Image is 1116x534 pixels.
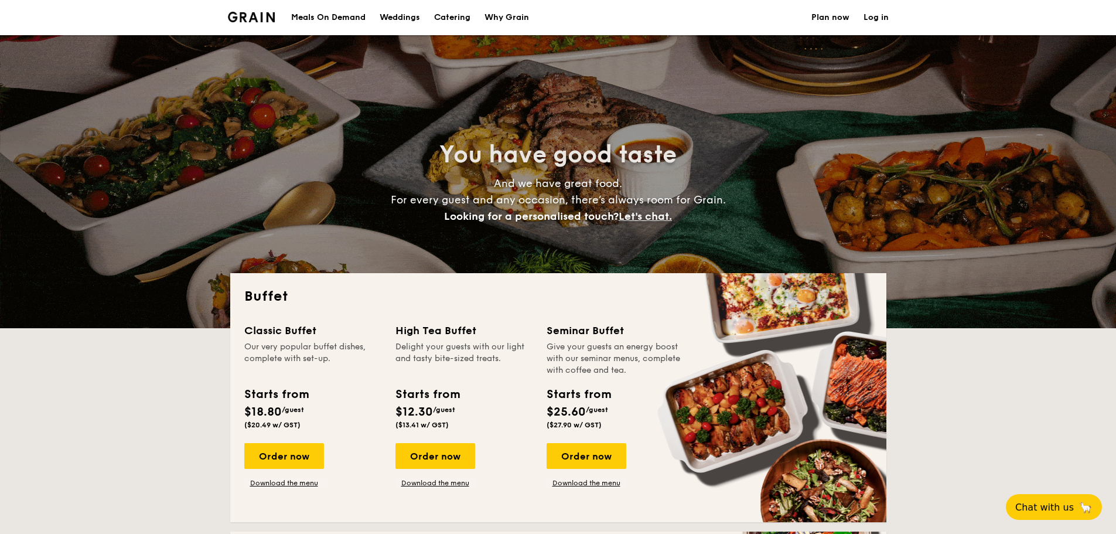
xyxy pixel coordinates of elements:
[395,421,449,429] span: ($13.41 w/ GST)
[547,478,626,488] a: Download the menu
[547,386,610,403] div: Starts from
[395,405,433,419] span: $12.30
[1006,494,1102,520] button: Chat with us🦙
[244,287,872,306] h2: Buffet
[395,386,459,403] div: Starts from
[547,405,586,419] span: $25.60
[244,341,381,376] div: Our very popular buffet dishes, complete with set-up.
[244,478,324,488] a: Download the menu
[547,421,602,429] span: ($27.90 w/ GST)
[244,322,381,339] div: Classic Buffet
[282,406,304,414] span: /guest
[391,177,726,223] span: And we have great food. For every guest and any occasion, there’s always room for Grain.
[586,406,608,414] span: /guest
[1015,502,1074,513] span: Chat with us
[619,210,672,223] span: Let's chat.
[244,443,324,469] div: Order now
[439,141,677,169] span: You have good taste
[433,406,455,414] span: /guest
[244,405,282,419] span: $18.80
[444,210,619,223] span: Looking for a personalised touch?
[395,443,475,469] div: Order now
[228,12,275,22] a: Logotype
[244,386,308,403] div: Starts from
[547,341,684,376] div: Give your guests an energy boost with our seminar menus, complete with coffee and tea.
[1079,501,1093,514] span: 🦙
[244,421,301,429] span: ($20.49 w/ GST)
[547,322,684,339] div: Seminar Buffet
[228,12,275,22] img: Grain
[395,322,533,339] div: High Tea Buffet
[395,478,475,488] a: Download the menu
[547,443,626,469] div: Order now
[395,341,533,376] div: Delight your guests with our light and tasty bite-sized treats.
